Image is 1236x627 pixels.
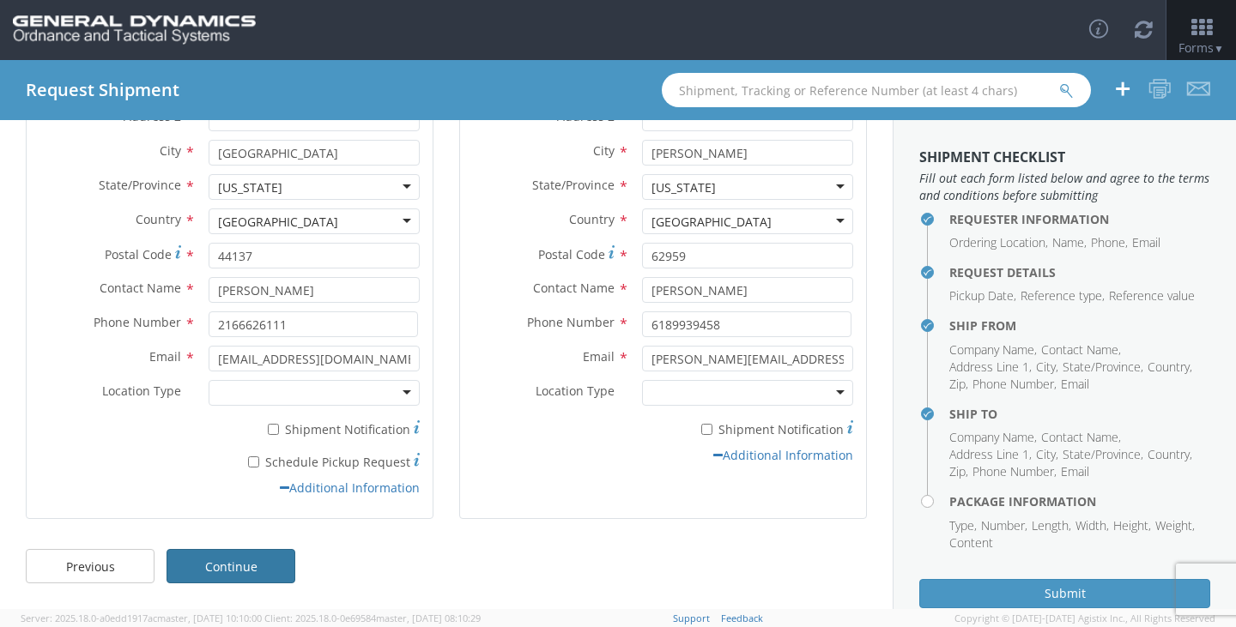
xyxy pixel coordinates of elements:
h4: Ship To [949,407,1210,420]
li: Ordering Location [949,234,1048,251]
a: Additional Information [280,479,420,496]
span: Phone Number [94,314,181,330]
li: City [1036,359,1058,376]
li: Address Line 1 [949,359,1032,376]
span: Location Type [102,383,181,399]
span: Email [583,348,615,365]
span: Country [569,211,615,227]
span: City [160,142,181,159]
input: Schedule Pickup Request [248,456,259,467]
span: Server: 2025.18.0-a0edd1917ac [21,612,262,624]
li: Phone Number [972,376,1057,393]
span: Postal Code [538,246,605,262]
li: Country [1148,359,1192,376]
h4: Requester Information [949,213,1210,226]
label: Schedule Pickup Request [209,450,420,471]
li: State/Province [1063,446,1143,463]
li: Email [1132,234,1160,251]
div: [GEOGRAPHIC_DATA] [651,214,772,231]
h4: Request Details [949,266,1210,279]
li: Length [1032,517,1071,534]
li: City [1036,446,1058,463]
span: Contact Name [100,280,181,296]
li: Type [949,517,977,534]
span: Forms [1178,39,1224,56]
div: [GEOGRAPHIC_DATA] [218,214,338,231]
span: State/Province [532,177,615,193]
li: Weight [1155,517,1195,534]
span: Location Type [536,383,615,399]
h3: Shipment Checklist [919,150,1210,166]
li: Content [949,534,993,552]
span: Email [149,348,181,365]
span: Contact Name [533,280,615,296]
li: Reference value [1109,287,1195,304]
span: Fill out each form listed below and agree to the terms and conditions before submitting [919,170,1210,204]
li: Address Line 1 [949,446,1032,463]
button: Submit [919,579,1210,608]
li: Phone Number [972,463,1057,480]
a: Feedback [721,612,763,624]
li: Email [1061,463,1089,480]
span: Client: 2025.18.0-0e69584 [264,612,481,624]
img: gd-ots-0c3321f2eb4c994f95cb.png [13,15,256,45]
span: Phone Number [527,314,615,330]
li: Zip [949,376,968,393]
li: State/Province [1063,359,1143,376]
li: Email [1061,376,1089,393]
span: master, [DATE] 08:10:29 [376,612,481,624]
div: [US_STATE] [218,179,282,196]
li: Country [1148,446,1192,463]
li: Reference type [1021,287,1105,304]
span: master, [DATE] 10:10:00 [157,612,262,624]
li: Phone [1091,234,1128,251]
li: Zip [949,463,968,480]
h4: Ship From [949,319,1210,332]
a: Continue [167,549,295,583]
input: Shipment, Tracking or Reference Number (at least 4 chars) [662,73,1091,107]
h4: Request Shipment [26,81,179,99]
span: Copyright © [DATE]-[DATE] Agistix Inc., All Rights Reserved [954,612,1215,625]
li: Contact Name [1041,429,1121,446]
span: ▼ [1214,41,1224,56]
span: Country [136,211,181,227]
span: State/Province [99,177,181,193]
li: Height [1113,517,1151,534]
div: [US_STATE] [651,179,716,196]
a: Previous [26,549,154,583]
li: Pickup Date [949,287,1016,304]
h4: Package Information [949,495,1210,508]
input: Shipment Notification [268,424,279,435]
input: Shipment Notification [701,424,712,435]
li: Width [1075,517,1109,534]
li: Number [981,517,1027,534]
li: Company Name [949,429,1037,446]
label: Shipment Notification [209,418,420,438]
a: Support [673,612,710,624]
li: Contact Name [1041,341,1121,359]
li: Name [1052,234,1087,251]
span: City [593,142,615,159]
span: Postal Code [105,246,172,262]
label: Shipment Notification [642,418,853,438]
a: Additional Information [713,447,853,463]
li: Company Name [949,341,1037,359]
